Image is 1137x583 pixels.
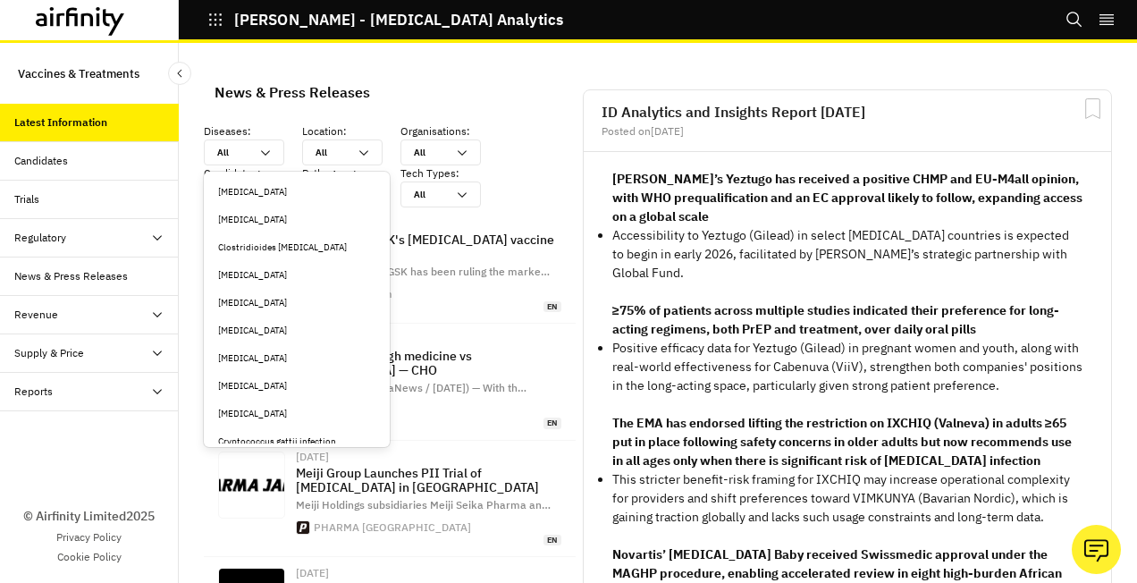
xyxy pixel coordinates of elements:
span: en [543,535,561,546]
img: apple-touch-icon.png [297,521,309,534]
p: Positive efficacy data for Yeztugo (Gilead) in pregnant women and youth, along with real-world ef... [612,339,1082,395]
div: News & Press Releases [14,268,128,284]
div: [DATE] [296,568,561,579]
a: Privacy Policy [56,529,122,545]
p: Location : [302,123,400,139]
div: [DATE] [296,452,561,462]
div: [MEDICAL_DATA] [218,185,375,199]
div: Latest Information [14,114,107,131]
strong: ≥75% of patients across multiple studies indicated their preference for long-acting regimens, bot... [612,302,1059,337]
div: [MEDICAL_DATA] [218,351,375,365]
span: Meiji Holdings subsidiaries Meiji Seika Pharma an … [296,498,551,511]
div: [MEDICAL_DATA] [218,296,375,309]
div: [MEDICAL_DATA] [218,213,375,226]
div: [MEDICAL_DATA] [218,268,375,282]
p: Meiji Group Launches PII Trial of [MEDICAL_DATA] in [GEOGRAPHIC_DATA] [296,466,561,494]
span: en [543,301,561,313]
button: [PERSON_NAME] - [MEDICAL_DATA] Analytics [207,4,563,35]
div: [MEDICAL_DATA] [218,407,375,420]
svg: Bookmark Report [1082,97,1104,120]
div: Supply & Price [14,345,84,361]
a: [DATE]Meiji Group Launches PII Trial of [MEDICAL_DATA] in [GEOGRAPHIC_DATA]Meiji Holdings subsidi... [204,441,576,557]
p: [PERSON_NAME] - [MEDICAL_DATA] Analytics [234,12,563,28]
button: Ask our analysts [1072,525,1121,574]
p: Davao has enough medicine vs [MEDICAL_DATA] — CHO [296,349,561,377]
p: Tech Types : [400,165,499,182]
a: [DATE]Davao has enough medicine vs [MEDICAL_DATA] — CHODAVAO CITY (MindaNews / [DATE]) — With th…... [204,324,576,440]
p: Dynavax has GSK's [MEDICAL_DATA] vaccine in its sights [296,232,561,261]
div: Candidates [14,153,68,169]
h2: ID Analytics and Insights Report [DATE] [602,105,1093,119]
img: pharma_japan_logo_ogp.png [219,452,284,518]
div: Regulatory [14,230,66,246]
span: DAVAO CITY (MindaNews / [DATE]) — With th … [296,381,526,394]
p: Pathogens : [302,165,400,182]
div: PHARMA [GEOGRAPHIC_DATA] [314,522,471,533]
div: Trials [14,191,39,207]
p: This stricter benefit-risk framing for IXCHIQ may increase operational complexity for providers a... [612,470,1082,527]
strong: [PERSON_NAME]’s Yeztugo has received a positive CHMP and EU-M4all opinion, with WHO prequalificat... [612,171,1082,224]
div: [DATE] [296,218,561,229]
div: [MEDICAL_DATA] [218,379,375,393]
span: en [543,418,561,429]
div: Cryptococcus gattii infection [218,435,375,448]
p: Accessibility to Yeztugo (Gilead) in select [MEDICAL_DATA] countries is expected to begin in earl... [612,226,1082,283]
div: Clostridioides [MEDICAL_DATA] [218,241,375,254]
div: Revenue [14,307,58,323]
div: Posted on [DATE] [602,126,1093,137]
div: News & Press Releases [215,79,370,106]
button: Search [1065,4,1083,35]
button: Close Sidebar [168,62,191,85]
p: Vaccines & Treatments [18,57,139,89]
a: Cookie Policy [57,549,122,565]
div: Reports [14,384,53,400]
p: Organisations : [400,123,499,139]
a: [DATE]Dynavax has GSK's [MEDICAL_DATA] vaccine in its sightsBig pharma group GSK has been ruling ... [204,207,576,324]
p: © Airfinity Limited 2025 [23,507,155,526]
p: Diseases : [204,123,302,139]
div: [DATE] [296,334,561,345]
p: Candidates : [204,165,302,182]
div: [MEDICAL_DATA] [218,324,375,337]
strong: The EMA has endorsed lifting the restriction on IXCHIQ (Valneva) in adults ≥65 put in place follo... [612,415,1072,469]
span: Big pharma group GSK has been ruling the marke … [296,265,550,278]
